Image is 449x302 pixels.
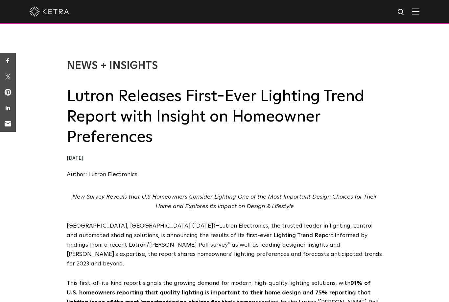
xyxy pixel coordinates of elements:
[67,223,382,267] span: [GEOGRAPHIC_DATA], [GEOGRAPHIC_DATA] ([DATE]) Informed by findings from a recent Lutron/[PERSON_N...
[30,7,69,16] img: ketra-logo-2019-white
[215,223,219,229] strong: –
[67,172,137,178] a: Author: Lutron Electronics
[412,8,419,14] img: Hamburger%20Nav.svg
[246,233,335,238] span: first-ever Lighting Trend Report.
[67,223,373,238] span: , the trusted leader in lighting, control and automated shading solutions, is announcing the resu...
[67,61,158,71] a: News + Insights
[397,8,405,16] img: search icon
[219,223,268,229] a: Lutron Electronics
[72,194,377,209] em: New Survey Reveals that U.S Homeowners Consider Lighting One of the Most Important Design Choices...
[67,86,382,148] h2: Lutron Releases First-Ever Lighting Trend Report with Insight on Homeowner Preferences
[67,154,382,163] div: [DATE]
